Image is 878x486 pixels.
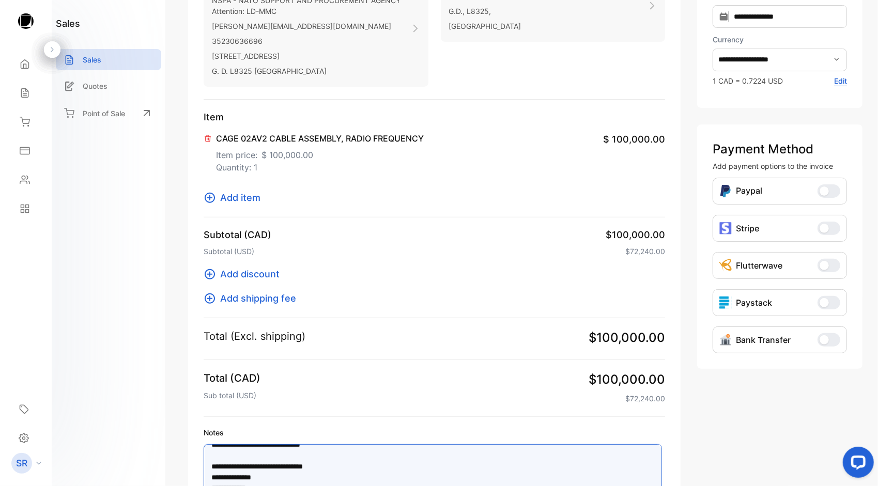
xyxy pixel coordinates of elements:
button: Add shipping fee [204,291,302,305]
button: Add item [204,191,267,205]
p: Stripe [736,222,759,234]
img: Icon [719,334,732,346]
p: Subtotal (CAD) [204,228,271,242]
p: Sub total (USD) [204,386,260,401]
span: $100,000.00 [589,370,665,389]
p: [GEOGRAPHIC_DATA] [449,19,648,34]
img: Icon [719,259,732,272]
p: [STREET_ADDRESS] [212,49,411,64]
p: 1 CAD = 0.7224 USD [713,75,783,86]
p: Paystack [736,296,772,309]
img: icon [719,296,732,309]
img: logo [18,13,34,29]
p: Item [204,110,665,124]
span: $100,000.00 [589,328,665,347]
img: icon [719,222,732,234]
img: Icon [719,184,732,198]
p: Sales [83,54,101,65]
label: Currency [713,34,847,45]
h1: sales [56,17,80,30]
a: Quotes [56,75,161,97]
p: Point of Sale [83,108,125,119]
p: Edit [834,75,847,86]
span: $ 100,000.00 [603,132,665,146]
p: Quantity: 1 [216,161,424,174]
span: $ 100,000.00 [261,149,313,161]
p: Quotes [83,81,107,91]
p: SR [16,457,27,470]
a: Sales [56,49,161,70]
p: G. D. L8325 [GEOGRAPHIC_DATA] [212,64,411,79]
p: Total (CAD) [204,370,260,386]
span: Add shipping fee [220,291,296,305]
p: G.D., L8325, [449,4,648,19]
span: $72,240.00 [625,393,665,404]
p: Subtotal (USD) [204,242,271,257]
p: Item price: [216,145,424,161]
a: Point of Sale [56,102,161,124]
span: $100,000.00 [606,228,665,242]
span: Add item [220,191,260,205]
span: Add discount [220,267,280,281]
button: Add discount [204,267,286,281]
label: Notes [204,427,665,438]
p: Bank Transfer [736,334,791,346]
p: [PERSON_NAME][EMAIL_ADDRESS][DOMAIN_NAME] [212,19,411,34]
span: $72,240.00 [625,246,665,257]
p: Paypal [736,184,762,198]
iframe: LiveChat chat widget [835,443,878,486]
p: CAGE 02AV2 CABLE ASSEMBLY, RADIO FREQUENCY [216,132,424,145]
p: Add payment options to the invoice [713,161,847,171]
p: Payment Method [713,140,847,159]
p: Total (Excl. shipping) [204,328,305,344]
p: 35230636696 [212,34,411,49]
p: Flutterwave [736,259,782,272]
